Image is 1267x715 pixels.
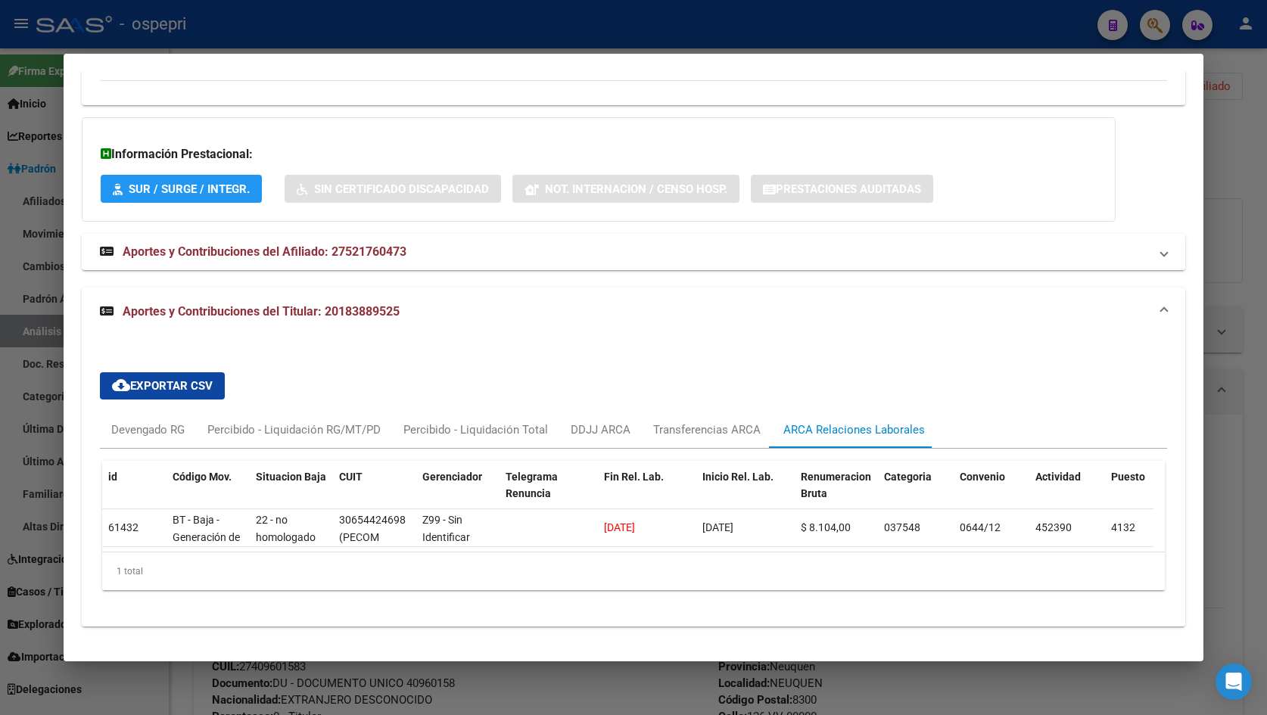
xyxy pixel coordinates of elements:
datatable-header-cell: CUIT [333,461,416,527]
mat-expansion-panel-header: Aportes y Contribuciones del Afiliado: 27521760473 [82,234,1186,270]
div: Aportes y Contribuciones del Titular: 20183889525 [82,336,1186,626]
datatable-header-cell: Convenio [954,461,1029,527]
div: ARCA Relaciones Laborales [783,421,925,438]
datatable-header-cell: Puesto [1105,461,1181,527]
span: 4132 [1111,521,1135,533]
span: 037548 [884,521,920,533]
span: SUR / SURGE / INTEGR. [129,182,250,196]
span: $ 8.104,00 [801,521,851,533]
span: Prestaciones Auditadas [776,182,921,196]
datatable-header-cell: Telegrama Renuncia [500,461,598,527]
datatable-header-cell: Situacion Baja [250,461,333,527]
span: 452390 [1035,521,1072,533]
button: Not. Internacion / Censo Hosp. [512,175,739,203]
span: Sin Certificado Discapacidad [314,182,489,196]
span: 0644/12 [960,521,1001,533]
span: [DATE] [702,521,733,533]
div: Percibido - Liquidación RG/MT/PD [207,421,381,438]
span: 22 - no homologado [256,514,316,543]
button: Prestaciones Auditadas [751,175,933,203]
span: Inicio Rel. Lab. [702,471,774,483]
span: Convenio [960,471,1005,483]
datatable-header-cell: Gerenciador [416,461,500,527]
span: Categoria [884,471,932,483]
span: CUIT [339,471,363,483]
span: id [108,471,117,483]
datatable-header-cell: Fin Rel. Lab. [598,461,696,527]
div: Transferencias ARCA [653,421,761,438]
span: [DATE] [604,521,635,533]
div: 30654424698 [339,511,406,529]
span: BT - Baja - Generación de Clave [173,514,240,561]
datatable-header-cell: Actividad [1029,461,1105,527]
span: 61432 [108,521,139,533]
div: 1 total [102,552,1166,590]
button: Exportar CSV [100,372,225,399]
h3: Información Prestacional: [101,145,1097,163]
mat-expansion-panel-header: Aportes y Contribuciones del Titular: 20183889525 [82,288,1186,336]
span: (PECOM SERVICIOS ENERGIA S.A.U.) [339,531,391,595]
span: Situacion Baja [256,471,326,483]
span: Aportes y Contribuciones del Titular: 20183889525 [123,304,400,319]
div: Devengado RG [111,421,185,438]
div: DDJJ ARCA [571,421,630,438]
span: Fin Rel. Lab. [604,471,664,483]
span: Puesto [1111,471,1145,483]
span: Código Mov. [173,471,232,483]
datatable-header-cell: Inicio Rel. Lab. [696,461,795,527]
button: SUR / SURGE / INTEGR. [101,175,262,203]
div: Percibido - Liquidación Total [403,421,548,438]
span: Exportar CSV [112,379,213,393]
mat-icon: cloud_download [112,376,130,394]
button: Sin Certificado Discapacidad [285,175,501,203]
div: Open Intercom Messenger [1216,664,1252,700]
span: Not. Internacion / Censo Hosp. [545,182,727,196]
span: Z99 - Sin Identificar [422,514,470,543]
datatable-header-cell: Código Mov. [167,461,250,527]
span: Gerenciador [422,471,482,483]
span: Aportes y Contribuciones del Afiliado: 27521760473 [123,244,406,259]
span: Renumeracion Bruta [801,471,871,500]
datatable-header-cell: id [102,461,167,527]
span: Actividad [1035,471,1081,483]
datatable-header-cell: Renumeracion Bruta [795,461,878,527]
datatable-header-cell: Categoria [878,461,954,527]
span: Telegrama Renuncia [506,471,558,500]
